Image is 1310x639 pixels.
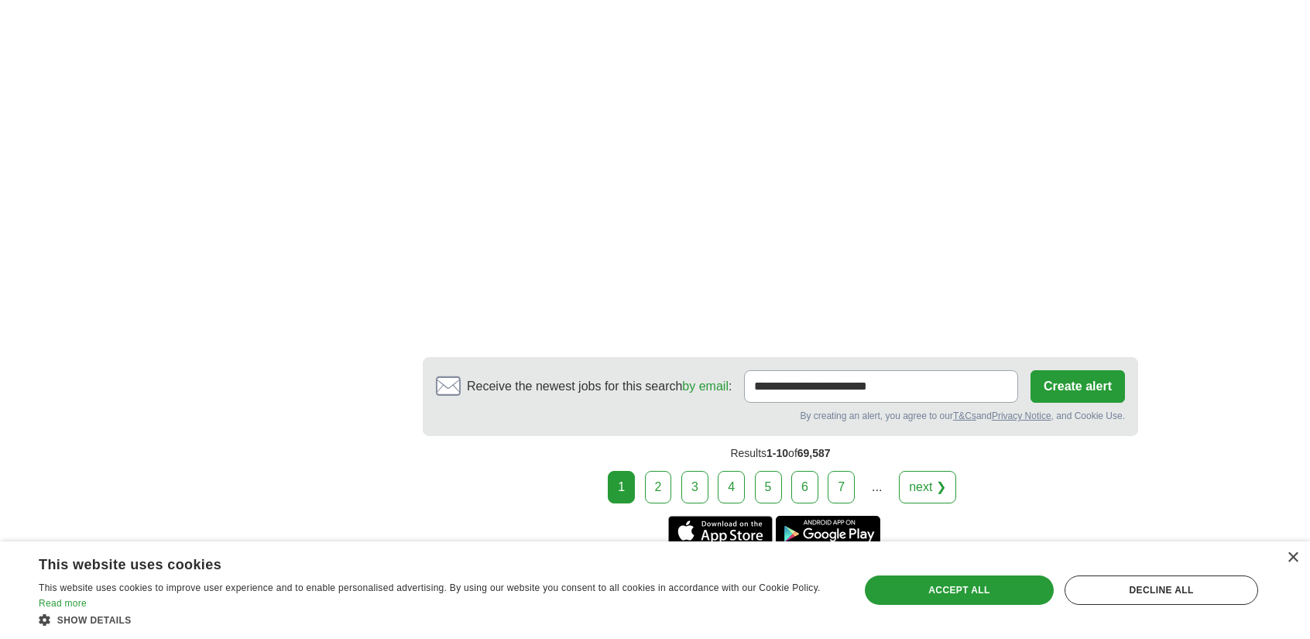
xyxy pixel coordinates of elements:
a: 3 [681,471,708,503]
a: by email [682,380,729,393]
a: 2 [645,471,672,503]
div: Accept all [865,575,1054,605]
span: Show details [57,615,132,626]
a: 5 [755,471,782,503]
a: next ❯ [899,471,956,503]
span: Receive the newest jobs for this search : [467,377,732,396]
span: 1-10 [766,447,788,459]
a: Get the Android app [776,516,880,547]
span: This website uses cookies to improve user experience and to enable personalised advertising. By u... [39,582,821,593]
a: Privacy Notice [992,411,1051,421]
div: Close [1287,552,1298,564]
div: Results of [423,436,1138,471]
a: T&Cs [953,411,976,421]
div: ... [862,472,893,503]
a: 7 [828,471,855,503]
a: 4 [718,471,745,503]
div: Decline all [1065,575,1258,605]
div: By creating an alert, you agree to our and , and Cookie Use. [436,409,1125,423]
a: 6 [791,471,818,503]
div: This website uses cookies [39,551,796,574]
div: 1 [608,471,635,503]
div: Show details [39,612,835,627]
a: Get the iPhone app [668,516,773,547]
span: 69,587 [797,447,831,459]
button: Create alert [1031,370,1125,403]
a: Read more, opens a new window [39,598,87,609]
